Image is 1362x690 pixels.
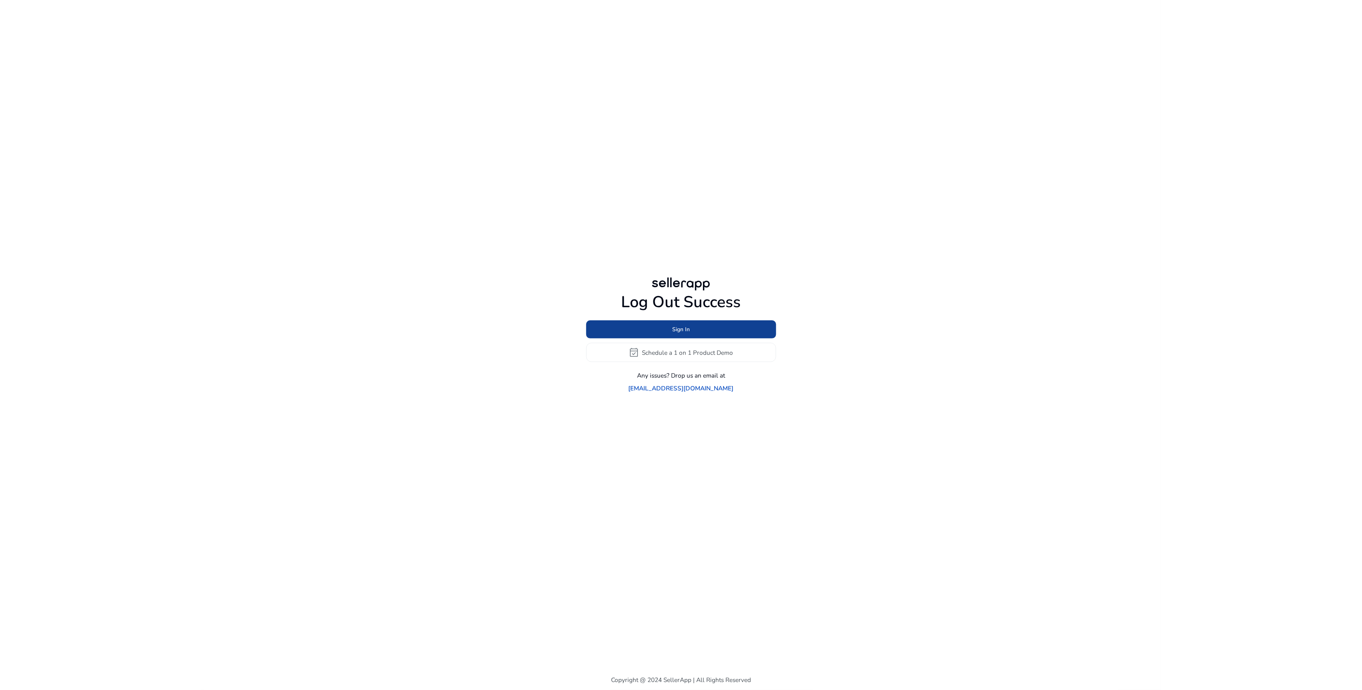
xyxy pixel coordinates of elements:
[586,320,776,338] button: Sign In
[586,343,776,362] button: event_availableSchedule a 1 on 1 Product Demo
[629,384,734,393] a: [EMAIL_ADDRESS][DOMAIN_NAME]
[586,293,776,312] h1: Log Out Success
[672,325,690,334] span: Sign In
[637,371,725,380] p: Any issues? Drop us an email at
[629,347,639,358] span: event_available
